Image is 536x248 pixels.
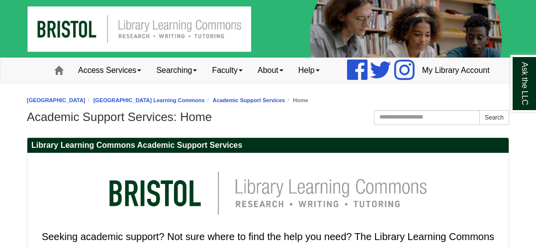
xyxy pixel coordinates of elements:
a: Help [291,58,327,83]
h1: Academic Support Services: Home [27,110,509,124]
img: llc logo [94,158,442,228]
a: [GEOGRAPHIC_DATA] [27,97,86,103]
a: Searching [149,58,204,83]
a: My Library Account [415,58,497,83]
a: Academic Support Services [213,97,285,103]
a: Faculty [204,58,250,83]
button: Search [479,110,509,125]
a: Access Services [71,58,149,83]
li: Home [285,96,308,105]
a: About [250,58,291,83]
h2: Library Learning Commons Academic Support Services [27,138,509,153]
nav: breadcrumb [27,96,509,105]
a: [GEOGRAPHIC_DATA] Learning Commons [93,97,205,103]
